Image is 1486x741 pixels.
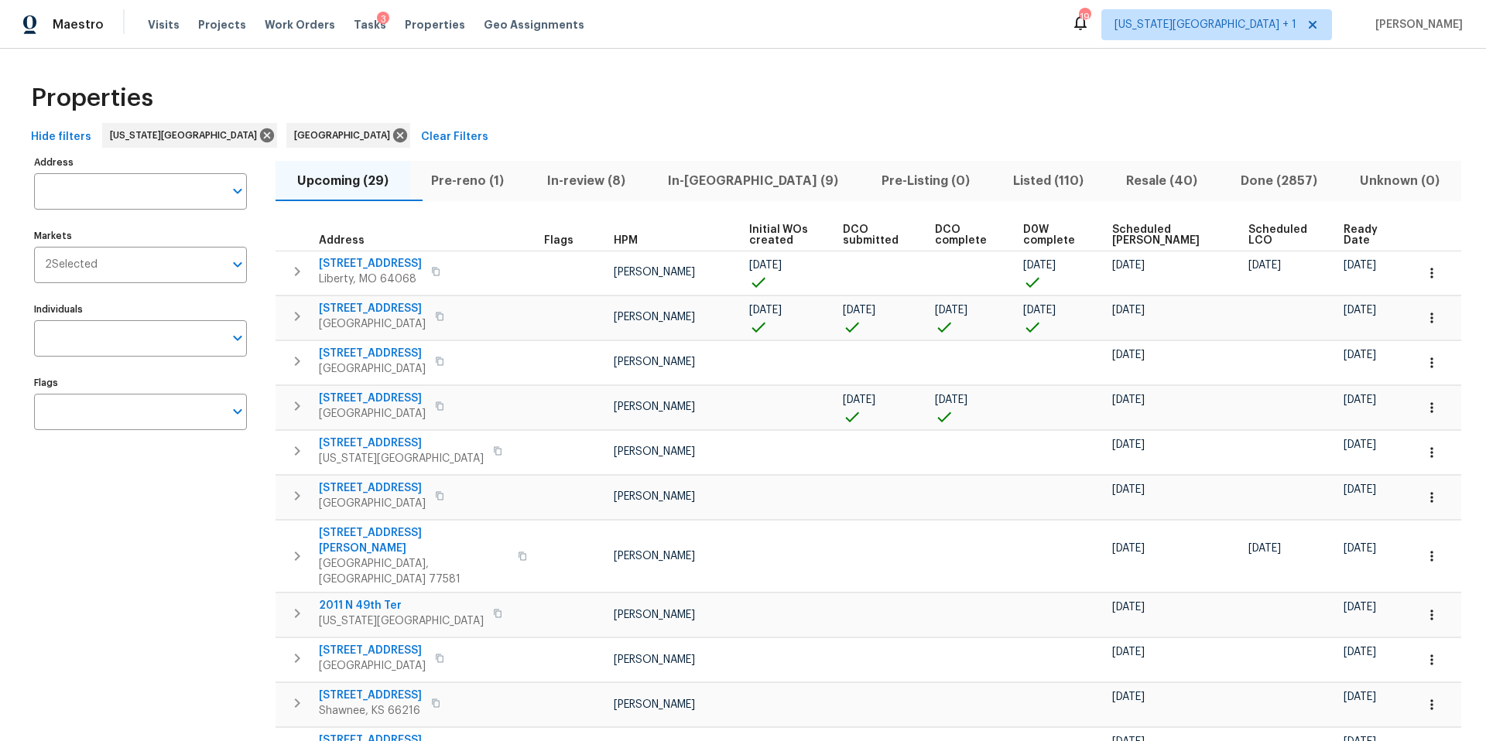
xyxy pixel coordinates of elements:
span: [DATE] [935,394,967,405]
span: [US_STATE][GEOGRAPHIC_DATA] [319,451,484,466]
span: Geo Assignments [484,17,584,32]
span: In-[GEOGRAPHIC_DATA] (9) [656,170,851,192]
span: [DATE] [1344,350,1376,360]
label: Flags [34,378,247,388]
span: [PERSON_NAME] [614,654,695,665]
span: [US_STATE][GEOGRAPHIC_DATA] + 1 [1114,17,1296,32]
span: [DATE] [1344,543,1376,554]
span: Projects [198,17,246,32]
span: [PERSON_NAME] [614,446,695,457]
span: [DATE] [1344,394,1376,405]
span: [STREET_ADDRESS] [319,480,426,496]
span: [PERSON_NAME] [614,267,695,278]
span: [DATE] [1023,305,1056,316]
span: Resale (40) [1114,170,1210,192]
span: [DATE] [843,394,875,405]
span: [GEOGRAPHIC_DATA], [GEOGRAPHIC_DATA] 77581 [319,556,508,587]
button: Open [227,401,248,422]
span: [STREET_ADDRESS] [319,301,426,316]
span: [STREET_ADDRESS] [319,391,426,406]
span: [DATE] [1112,602,1145,613]
span: Properties [405,17,465,32]
span: Tasks [354,19,386,30]
span: [STREET_ADDRESS] [319,435,484,451]
span: [DATE] [1112,543,1145,554]
button: Hide filters [25,123,98,152]
div: 3 [377,12,389,27]
span: [DATE] [1344,602,1376,613]
span: [GEOGRAPHIC_DATA] [319,361,426,377]
span: [PERSON_NAME] [614,357,695,367]
span: [DATE] [1112,691,1145,702]
button: Clear Filters [415,123,495,152]
span: [DATE] [935,305,967,316]
span: [PERSON_NAME] [614,401,695,412]
span: Clear Filters [421,128,488,147]
span: DCO complete [935,224,997,246]
span: [DATE] [1344,439,1376,450]
span: [DATE] [1112,260,1145,271]
span: [DATE] [1248,260,1281,271]
span: [PERSON_NAME] [1369,17,1463,32]
span: [PERSON_NAME] [614,610,695,620]
span: [DATE] [749,260,782,271]
span: [DATE] [1112,305,1145,316]
span: Flags [544,235,574,246]
span: [US_STATE][GEOGRAPHIC_DATA] [110,128,263,143]
span: [GEOGRAPHIC_DATA] [294,128,396,143]
span: [DATE] [1344,260,1376,271]
span: Done (2857) [1228,170,1330,192]
span: Properties [31,90,153,106]
span: [STREET_ADDRESS] [319,688,422,703]
button: Open [227,254,248,275]
span: [DATE] [1112,350,1145,360]
span: Visits [148,17,180,32]
div: 19 [1079,9,1090,25]
div: [GEOGRAPHIC_DATA] [286,123,410,148]
span: [STREET_ADDRESS][PERSON_NAME] [319,525,508,556]
span: [GEOGRAPHIC_DATA] [319,406,426,422]
span: [DATE] [1023,260,1056,271]
span: [DATE] [1112,484,1145,495]
span: [PERSON_NAME] [614,551,695,562]
div: [US_STATE][GEOGRAPHIC_DATA] [102,123,277,148]
span: [US_STATE][GEOGRAPHIC_DATA] [319,613,484,629]
span: Hide filters [31,128,91,147]
span: [DATE] [1248,543,1281,554]
span: Initial WOs created [749,224,817,246]
span: [DATE] [843,305,875,316]
span: Unknown (0) [1348,170,1453,192]
span: Shawnee, KS 66216 [319,703,422,719]
span: Pre-reno (1) [419,170,517,192]
span: [STREET_ADDRESS] [319,256,422,271]
span: [STREET_ADDRESS] [319,346,426,361]
button: Open [227,180,248,202]
span: [PERSON_NAME] [614,491,695,502]
span: [PERSON_NAME] [614,699,695,710]
span: [GEOGRAPHIC_DATA] [319,496,426,511]
label: Address [34,158,247,167]
span: [DATE] [1112,439,1145,450]
span: [DATE] [749,305,782,316]
span: DCO submitted [843,224,909,246]
button: Open [227,327,248,349]
span: In-review (8) [535,170,638,192]
span: [DATE] [1344,305,1376,316]
span: 2011 N 49th Ter [319,598,484,613]
span: Scheduled LCO [1248,224,1317,246]
span: Scheduled [PERSON_NAME] [1112,224,1223,246]
span: [DATE] [1344,484,1376,495]
span: Maestro [53,17,104,32]
span: Ready Date [1344,224,1388,246]
span: Upcoming (29) [285,170,401,192]
span: [GEOGRAPHIC_DATA] [319,316,426,332]
span: [PERSON_NAME] [614,312,695,323]
span: Listed (110) [1001,170,1096,192]
span: [STREET_ADDRESS] [319,643,426,658]
span: Liberty, MO 64068 [319,271,422,287]
span: [DATE] [1112,394,1145,405]
span: 2 Selected [45,258,98,271]
span: [DATE] [1344,647,1376,657]
span: Pre-Listing (0) [869,170,982,192]
label: Individuals [34,305,247,314]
